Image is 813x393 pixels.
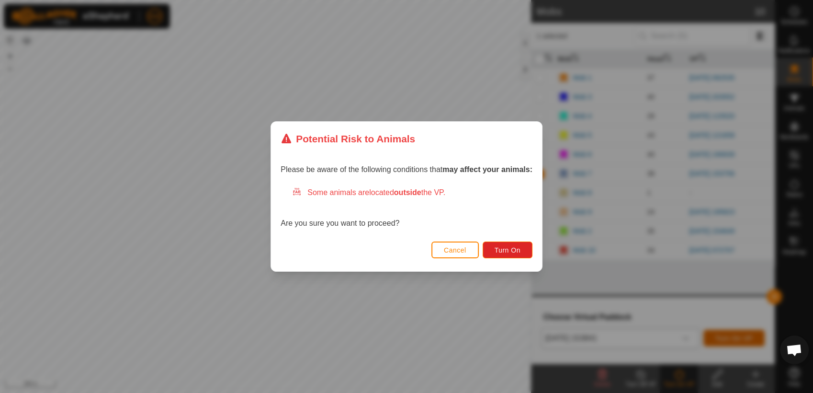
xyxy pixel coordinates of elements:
[483,242,532,258] button: Turn On
[292,187,532,198] div: Some animals are
[281,187,532,229] div: Are you sure you want to proceed?
[369,188,445,196] span: located the VP.
[780,335,809,364] div: Open chat
[281,165,532,173] span: Please be aware of the following conditions that
[495,246,520,254] span: Turn On
[281,131,415,146] div: Potential Risk to Animals
[431,242,479,258] button: Cancel
[442,165,532,173] strong: may affect your animals:
[444,246,466,254] span: Cancel
[394,188,421,196] strong: outside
